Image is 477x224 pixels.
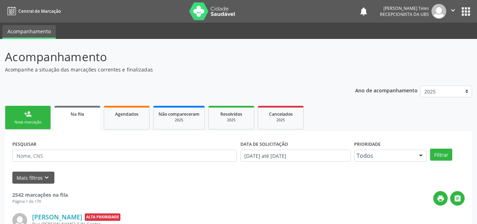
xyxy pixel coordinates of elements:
[115,111,138,117] span: Agendados
[433,191,448,206] button: print
[454,195,461,202] i: 
[159,117,199,123] div: 2025
[354,139,381,150] label: Prioridade
[220,111,242,117] span: Resolvidos
[450,191,465,206] button: 
[449,6,457,14] i: 
[32,213,82,221] a: [PERSON_NAME]
[214,117,249,123] div: 2025
[430,149,452,161] button: Filtrar
[18,8,61,14] span: Central de Marcação
[24,110,32,118] div: person_add
[357,152,412,159] span: Todos
[43,174,50,182] i: keyboard_arrow_down
[380,5,429,11] div: [PERSON_NAME] Teles
[12,150,237,162] input: Nome, CNS
[10,120,46,125] div: Nova marcação
[380,11,429,17] span: Recepcionista da UBS
[460,5,472,18] button: apps
[240,139,288,150] label: DATA DE SOLICITAÇÃO
[71,111,84,117] span: Na fila
[355,86,418,94] p: Ano de acompanhamento
[240,150,351,162] input: Selecione um intervalo
[12,199,68,205] div: Página 1 de 170
[5,48,332,66] p: Acompanhamento
[12,172,54,184] button: Mais filtroskeyboard_arrow_down
[437,195,445,202] i: print
[12,139,36,150] label: PESQUISAR
[359,6,369,16] button: notifications
[263,117,298,123] div: 2025
[2,25,56,39] a: Acompanhamento
[12,191,68,198] strong: 2542 marcações na fila
[5,5,61,17] a: Central de Marcação
[431,4,446,19] img: img
[5,66,332,73] p: Acompanhe a situação das marcações correntes e finalizadas
[446,4,460,19] button: 
[159,111,199,117] span: Não compareceram
[85,213,120,221] span: Alta Prioridade
[269,111,293,117] span: Cancelados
